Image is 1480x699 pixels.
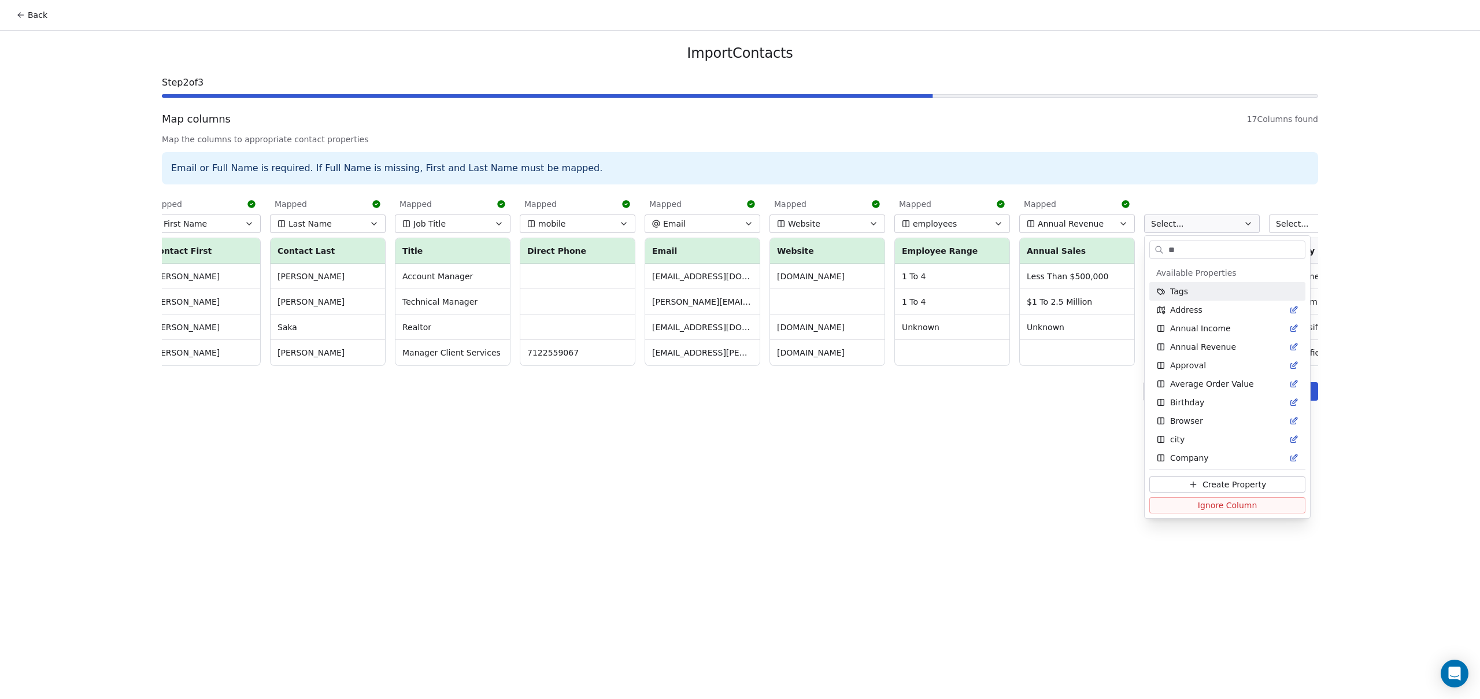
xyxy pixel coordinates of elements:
[1202,479,1266,490] span: Create Property
[1170,341,1236,353] span: Annual Revenue
[1149,476,1305,493] button: Create Property
[1149,497,1305,513] button: Ignore Column
[1170,434,1185,445] span: city
[1170,304,1202,316] span: Address
[1198,500,1257,511] span: Ignore Column
[1170,397,1204,408] span: Birthday
[1156,267,1237,279] span: Available Properties
[1170,286,1188,297] span: Tags
[1170,378,1254,390] span: Average Order Value
[1170,360,1206,371] span: Approval
[1170,323,1231,334] span: Annual Income
[1170,452,1209,464] span: Company
[1170,415,1203,427] span: Browser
